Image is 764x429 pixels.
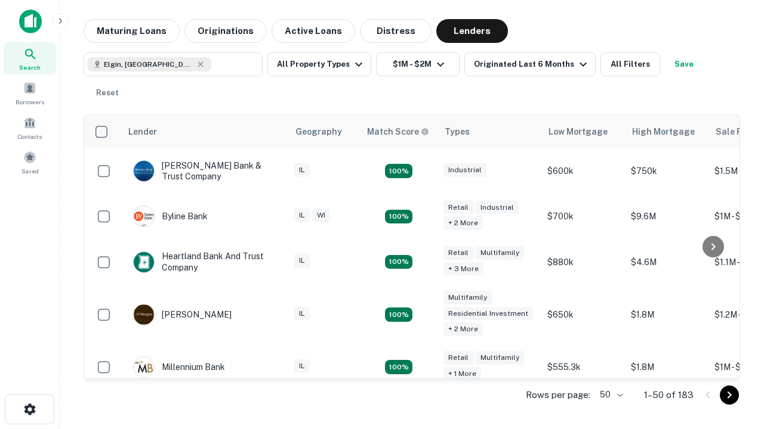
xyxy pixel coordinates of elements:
button: Save your search to get updates of matches that match your search criteria. [665,52,703,76]
a: Borrowers [4,77,56,109]
img: picture [134,304,154,325]
button: Originations [184,19,267,43]
span: Elgin, [GEOGRAPHIC_DATA], [GEOGRAPHIC_DATA] [104,59,193,70]
div: Residential Investment [443,307,533,321]
button: Originated Last 6 Months [464,52,596,76]
td: $600k [541,148,625,194]
td: $4.6M [625,239,708,284]
td: $750k [625,148,708,194]
div: Millennium Bank [133,356,225,378]
span: Saved [21,166,39,176]
td: $880k [541,239,625,284]
button: Distress [360,19,432,43]
th: Low Mortgage [541,115,625,148]
div: Capitalize uses an advanced AI algorithm to match your search with the best lender. The match sco... [367,125,429,138]
div: High Mortgage [632,125,695,139]
div: Originated Last 6 Months [474,57,590,71]
div: IL [294,359,310,373]
h6: Match Score [367,125,427,138]
div: Lender [128,125,157,139]
td: $1.8M [625,344,708,390]
p: Rows per page: [526,388,590,402]
iframe: Chat Widget [704,334,764,391]
div: 50 [595,386,625,403]
div: + 2 more [443,216,483,230]
span: Search [19,63,41,72]
button: Reset [88,81,127,105]
td: $555.3k [541,344,625,390]
div: Matching Properties: 28, hasApolloMatch: undefined [385,164,412,178]
th: High Mortgage [625,115,708,148]
div: Matching Properties: 19, hasApolloMatch: undefined [385,255,412,269]
th: Lender [121,115,288,148]
div: + 1 more [443,367,481,381]
div: Types [445,125,470,139]
div: WI [312,209,330,222]
a: Contacts [4,111,56,144]
div: Matching Properties: 26, hasApolloMatch: undefined [385,307,412,322]
th: Capitalize uses an advanced AI algorithm to match your search with the best lender. The match sco... [360,115,438,148]
div: Heartland Bank And Trust Company [133,251,276,272]
a: Search [4,42,56,74]
a: Saved [4,146,56,178]
div: Multifamily [476,351,524,365]
button: All Property Types [267,52,371,76]
div: Industrial [443,163,486,177]
div: [PERSON_NAME] Bank & Trust Company [133,160,276,182]
div: IL [294,209,310,222]
div: + 2 more [443,322,483,336]
img: picture [134,161,154,181]
button: Go to next page [720,386,739,405]
div: Retail [443,201,473,214]
td: $650k [541,285,625,345]
div: IL [294,307,310,321]
div: IL [294,163,310,177]
img: picture [134,252,154,272]
img: capitalize-icon.png [19,10,42,33]
div: Multifamily [476,246,524,260]
button: $1M - $2M [376,52,460,76]
button: Active Loans [272,19,355,43]
img: picture [134,206,154,226]
img: picture [134,357,154,377]
div: + 3 more [443,262,483,276]
div: Matching Properties: 16, hasApolloMatch: undefined [385,360,412,374]
td: $1.8M [625,285,708,345]
div: Multifamily [443,291,492,304]
div: Byline Bank [133,206,208,227]
td: $700k [541,194,625,239]
div: Retail [443,351,473,365]
button: Lenders [436,19,508,43]
th: Types [438,115,541,148]
span: Contacts [18,132,42,141]
div: IL [294,254,310,268]
div: Retail [443,246,473,260]
button: Maturing Loans [84,19,180,43]
span: Borrowers [16,97,44,107]
div: Matching Properties: 19, hasApolloMatch: undefined [385,210,412,224]
div: Low Mortgage [549,125,608,139]
button: All Filters [600,52,660,76]
p: 1–50 of 183 [644,388,694,402]
div: [PERSON_NAME] [133,304,232,325]
div: Industrial [476,201,519,214]
div: Geography [295,125,342,139]
td: $9.6M [625,194,708,239]
th: Geography [288,115,360,148]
